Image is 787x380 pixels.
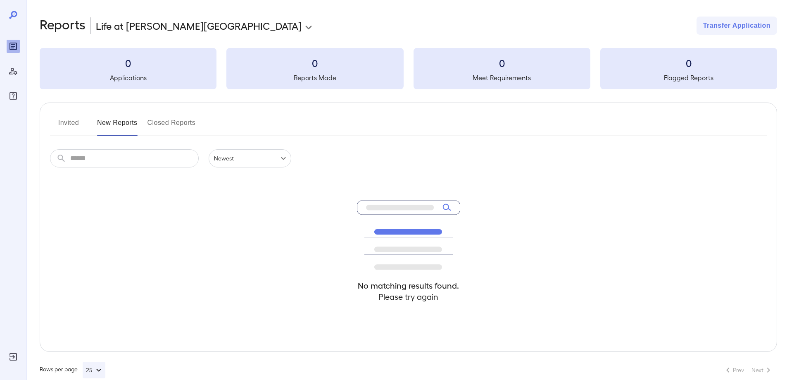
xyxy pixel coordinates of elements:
[600,73,777,83] h5: Flagged Reports
[96,19,302,32] p: Life at [PERSON_NAME][GEOGRAPHIC_DATA]
[600,56,777,69] h3: 0
[697,17,777,35] button: Transfer Application
[209,149,291,167] div: Newest
[7,350,20,363] div: Log Out
[226,56,403,69] h3: 0
[40,73,216,83] h5: Applications
[357,280,460,291] h4: No matching results found.
[719,363,777,377] nav: pagination navigation
[147,116,196,136] button: Closed Reports
[40,362,105,378] div: Rows per page
[40,48,777,89] summary: 0Applications0Reports Made0Meet Requirements0Flagged Reports
[40,17,86,35] h2: Reports
[414,73,590,83] h5: Meet Requirements
[7,65,20,78] div: Manage Users
[40,56,216,69] h3: 0
[97,116,138,136] button: New Reports
[414,56,590,69] h3: 0
[7,89,20,103] div: FAQ
[7,40,20,53] div: Reports
[226,73,403,83] h5: Reports Made
[357,291,460,302] h4: Please try again
[50,116,87,136] button: Invited
[83,362,105,378] button: 25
